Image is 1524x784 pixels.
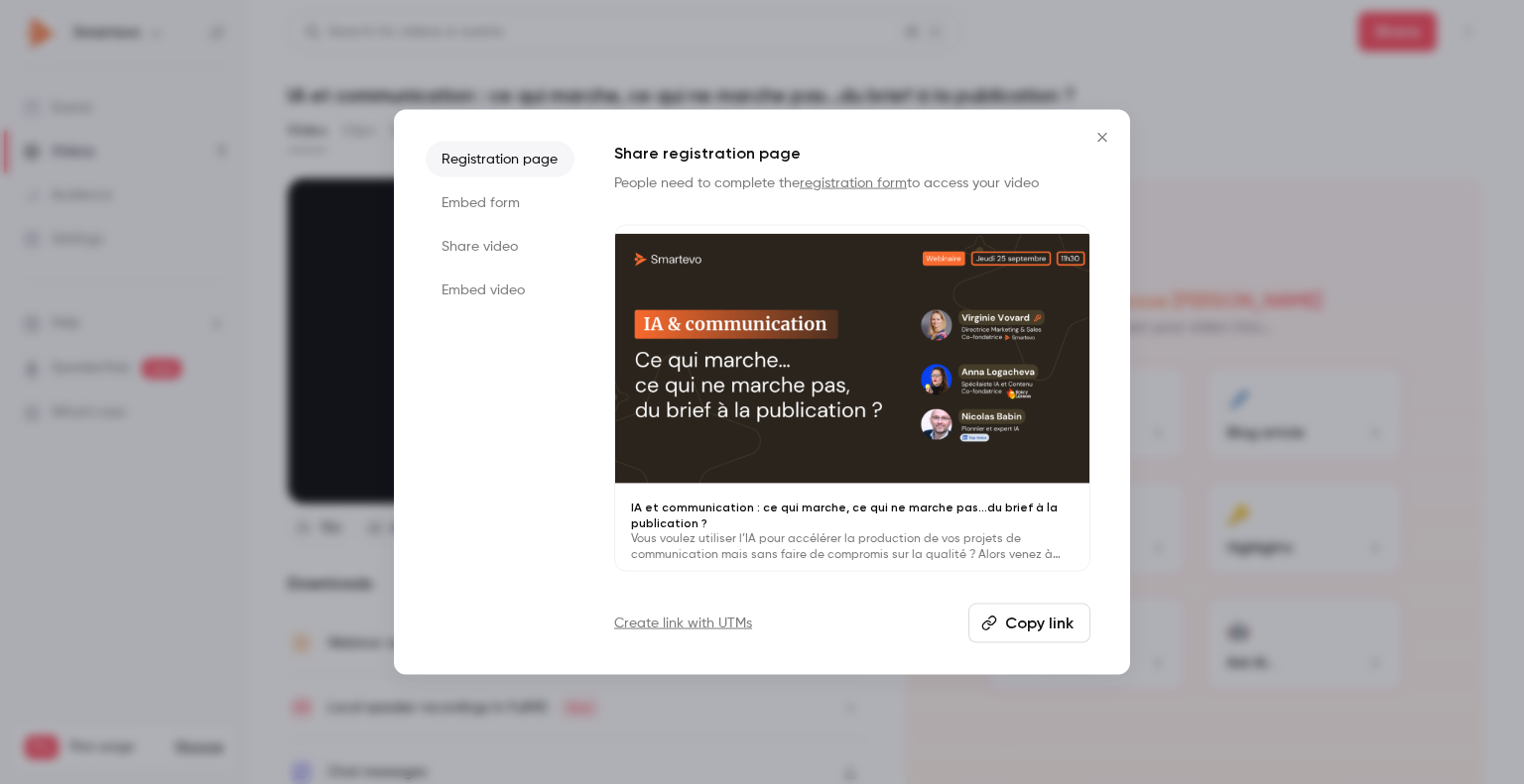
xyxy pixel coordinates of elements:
p: Vous voulez utiliser l’IA pour accélérer la production de vos projets de communication mais sans ... [631,531,1074,563]
a: Create link with UTMs [614,614,752,633]
a: IA et communication : ce qui marche, ce qui ne marche pas...du brief à la publication ?Vous voule... [614,224,1090,572]
p: IA et communication : ce qui marche, ce qui ne marche pas...du brief à la publication ? [631,500,1074,531]
li: Registration page [426,141,574,176]
button: Copy link [968,604,1090,643]
li: Share video [426,228,574,264]
li: Embed form [426,184,574,220]
h1: Share registration page [614,141,1090,165]
li: Embed video [426,272,574,307]
a: registration form [800,175,907,189]
p: People need to complete the to access your video [614,172,1090,192]
button: Close [1082,117,1122,157]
